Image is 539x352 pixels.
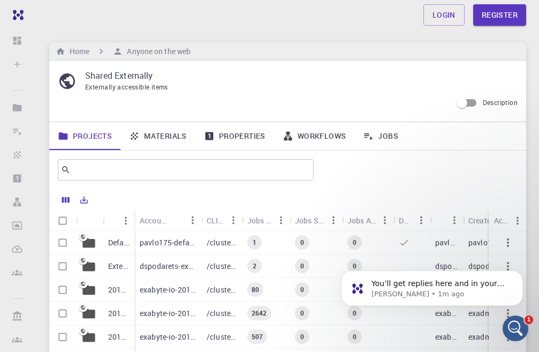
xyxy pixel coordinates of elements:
[295,210,325,231] div: Jobs Subm.
[348,238,361,247] span: 0
[503,316,528,341] iframe: Intercom live chat
[103,210,134,231] div: Name
[342,210,393,231] div: Jobs Active
[207,261,237,272] p: /cluster-???-home/dspodarets/dspodarets-external
[525,316,533,324] span: 1
[108,237,129,248] p: Default
[140,284,196,295] p: exabyte-io-2018-bg-study-phase-i-ph
[354,122,407,150] a: Jobs
[207,332,237,342] p: /cluster-???-share/groups/exabyte-io/exabyte-io-2018-bg-study-phase-i
[399,210,413,231] div: Default
[167,212,184,229] button: Sort
[242,210,290,231] div: Jobs Total
[296,332,308,341] span: 0
[393,210,430,231] div: Default
[184,212,201,229] button: Menu
[117,212,134,229] button: Menu
[247,210,272,231] div: Jobs Total
[413,212,430,229] button: Menu
[348,332,361,341] span: 0
[207,210,225,231] div: CLI Path
[468,210,494,231] div: Creator
[207,284,237,295] p: /cluster-???-share/groups/exabyte-io/exabyte-io-2018-bg-study-phase-i-ph
[296,309,308,318] span: 0
[325,248,539,323] iframe: Intercom notifications message
[430,210,463,231] div: Owner
[247,332,267,341] span: 507
[248,261,261,271] span: 2
[247,309,271,318] span: 2642
[248,238,261,247] span: 1
[85,83,168,91] span: Externally accessible items
[140,210,167,231] div: Accounting slug
[247,285,263,294] span: 80
[423,4,465,26] a: Login
[108,308,129,319] p: 2018-bg-study-phase-III
[140,261,196,272] p: dspodarets-external
[296,285,308,294] span: 0
[468,332,498,342] p: exadmin
[49,122,120,150] a: Projects
[195,122,274,150] a: Properties
[140,237,196,248] p: pavlo175-default
[207,308,237,319] p: /cluster-???-share/groups/exabyte-io/exabyte-io-2018-bg-study-phase-iii
[483,98,518,107] span: Description
[296,261,308,271] span: 0
[108,212,125,229] button: Sort
[272,212,290,229] button: Menu
[296,238,308,247] span: 0
[57,191,75,208] button: Columns
[134,210,201,231] div: Accounting slug
[325,212,342,229] button: Menu
[9,10,24,20] img: logo
[207,237,237,248] p: /cluster-???-home/pavlo175/pavlo175-default
[54,46,193,57] nav: breadcrumb
[435,237,458,248] p: pavlo175
[76,210,103,231] div: Icon
[509,212,526,229] button: Menu
[108,261,129,272] p: External
[140,332,196,342] p: exabyte-io-2018-bg-study-phase-i
[468,237,500,248] p: pavlo175
[108,332,129,342] p: 2018-bg-study-phase-I
[85,69,509,82] p: Shared Externally
[435,332,458,342] p: exabyte-io
[435,212,452,229] button: Sort
[140,308,196,319] p: exabyte-io-2018-bg-study-phase-iii
[473,4,526,26] a: Register
[201,210,242,231] div: CLI Path
[347,210,376,231] div: Jobs Active
[225,212,242,229] button: Menu
[494,210,509,231] div: Actions
[75,191,93,208] button: Export
[65,46,89,57] h6: Home
[290,210,342,231] div: Jobs Subm.
[274,122,355,150] a: Workflows
[376,212,393,229] button: Menu
[489,210,526,231] div: Actions
[108,284,129,295] p: 2018-bg-study-phase-i-ph
[446,212,463,229] button: Menu
[120,122,195,150] a: Materials
[123,46,191,57] h6: Anyone on the web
